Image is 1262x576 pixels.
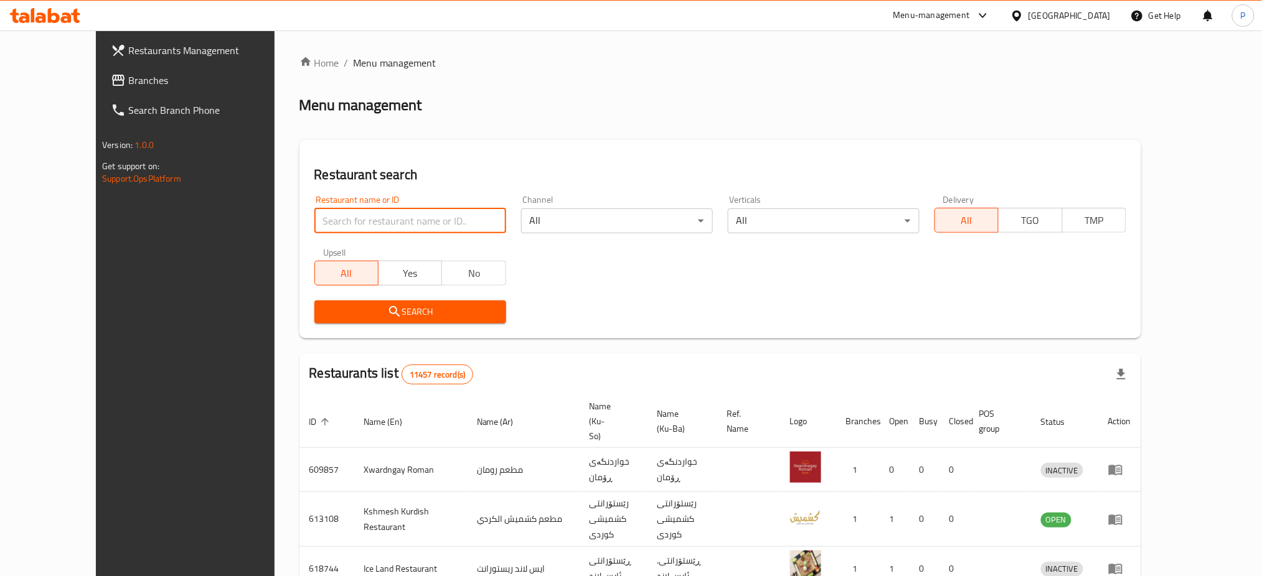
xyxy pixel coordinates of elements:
span: 11457 record(s) [402,369,473,381]
a: Search Branch Phone [101,95,307,125]
button: All [935,208,999,233]
div: Menu [1108,512,1131,527]
div: Total records count [402,365,473,384]
span: TGO [1004,211,1057,230]
div: Export file [1106,360,1136,389]
div: INACTIVE [1041,463,1083,478]
td: 0 [910,448,939,492]
h2: Restaurant search [314,165,1126,184]
li: / [344,55,349,70]
span: INACTIVE [1041,463,1083,478]
div: All [521,208,713,233]
span: Get support on: [102,158,159,174]
a: Branches [101,65,307,95]
span: Search Branch Phone [128,103,297,118]
span: Name (Ku-Ba) [657,406,702,436]
td: 0 [939,448,969,492]
th: Open [880,395,910,448]
th: Closed [939,395,969,448]
td: رێستۆرانتی کشمیشى كوردى [580,492,647,547]
span: POS group [979,406,1016,436]
td: مطعم كشميش الكردي [467,492,580,547]
span: OPEN [1041,513,1071,527]
th: Branches [836,395,880,448]
span: Menu management [354,55,436,70]
td: 1 [836,448,880,492]
td: 0 [880,448,910,492]
a: Support.OpsPlatform [102,170,181,187]
h2: Restaurants list [309,364,474,384]
span: P [1241,9,1246,22]
td: 1 [836,492,880,547]
button: All [314,261,379,286]
td: خواردنگەی ڕۆمان [580,448,647,492]
th: Action [1098,395,1141,448]
span: Status [1041,414,1081,429]
span: 1.0.0 [134,137,154,153]
span: Yes [384,264,437,282]
div: All [728,208,920,233]
img: Xwardngay Roman [790,452,821,483]
span: Restaurants Management [128,43,297,58]
span: Search [324,304,496,320]
td: مطعم رومان [467,448,580,492]
td: خواردنگەی ڕۆمان [647,448,717,492]
a: Home [299,55,339,70]
span: Version: [102,137,133,153]
label: Delivery [943,195,974,204]
button: Search [314,300,506,323]
span: TMP [1068,211,1121,230]
span: All [940,211,994,230]
span: INACTIVE [1041,562,1083,576]
td: 0 [939,492,969,547]
div: Menu [1108,561,1131,576]
span: ID [309,414,333,429]
a: Restaurants Management [101,35,307,65]
span: Name (En) [364,414,419,429]
span: No [447,264,501,282]
button: TMP [1062,208,1126,233]
img: Kshmesh Kurdish Restaurant [790,501,821,532]
div: OPEN [1041,513,1071,527]
td: 1 [880,492,910,547]
div: Menu-management [893,8,970,23]
div: Menu [1108,462,1131,477]
td: 0 [910,492,939,547]
span: Ref. Name [727,406,765,436]
button: Yes [378,261,442,286]
td: رێستۆرانتی کشمیشى كوردى [647,492,717,547]
button: No [441,261,506,286]
td: Kshmesh Kurdish Restaurant [354,492,467,547]
span: Name (Ar) [477,414,530,429]
span: Name (Ku-So) [590,399,633,444]
nav: breadcrumb [299,55,1141,70]
input: Search for restaurant name or ID.. [314,208,506,233]
div: [GEOGRAPHIC_DATA] [1029,9,1111,22]
label: Upsell [323,248,346,257]
td: 609857 [299,448,354,492]
span: Branches [128,73,297,88]
th: Logo [780,395,836,448]
th: Busy [910,395,939,448]
span: All [320,264,374,282]
td: Xwardngay Roman [354,448,467,492]
h2: Menu management [299,95,422,115]
button: TGO [998,208,1062,233]
td: 613108 [299,492,354,547]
